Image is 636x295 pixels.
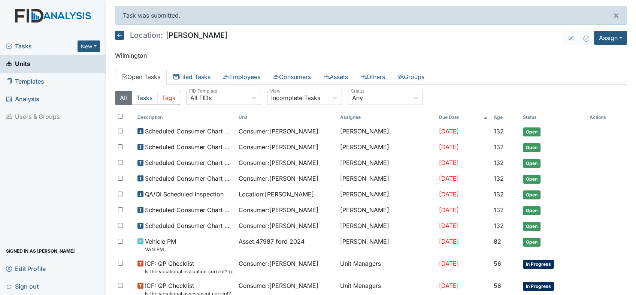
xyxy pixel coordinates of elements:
[145,246,176,253] small: VAN PM
[439,238,459,245] span: [DATE]
[494,159,504,166] span: 132
[145,205,233,214] span: Scheduled Consumer Chart Review
[606,6,627,24] button: ×
[439,127,459,135] span: [DATE]
[494,282,501,289] span: 56
[78,40,100,52] button: New
[523,238,540,247] span: Open
[523,260,554,269] span: In Progress
[439,282,459,289] span: [DATE]
[145,190,224,199] span: QA/QI Scheduled Inspection
[494,206,504,214] span: 132
[494,222,504,229] span: 132
[239,259,318,268] span: Consumer : [PERSON_NAME]
[157,91,180,105] button: Tags
[354,69,391,85] a: Others
[115,91,180,105] div: Type filter
[439,206,459,214] span: [DATE]
[239,190,314,199] span: Location : [PERSON_NAME]
[587,111,624,124] th: Actions
[239,174,318,183] span: Consumer : [PERSON_NAME]
[145,142,233,151] span: Scheduled Consumer Chart Review
[439,143,459,151] span: [DATE]
[239,205,318,214] span: Consumer : [PERSON_NAME]
[523,159,540,168] span: Open
[494,127,504,135] span: 132
[337,256,436,278] td: Unit Managers
[317,69,354,85] a: Assets
[239,281,318,290] span: Consumer : [PERSON_NAME]
[337,202,436,218] td: [PERSON_NAME]
[145,174,233,183] span: Scheduled Consumer Chart Review
[523,190,540,199] span: Open
[520,111,587,124] th: Toggle SortBy
[145,237,176,253] span: Vehicle PM VAN PM
[523,143,540,152] span: Open
[6,245,75,257] span: Signed in as [PERSON_NAME]
[267,69,317,85] a: Consumers
[491,111,520,124] th: Toggle SortBy
[439,222,459,229] span: [DATE]
[523,222,540,231] span: Open
[337,124,436,139] td: [PERSON_NAME]
[494,190,504,198] span: 132
[131,91,157,105] button: Tasks
[239,142,318,151] span: Consumer : [PERSON_NAME]
[145,221,233,230] span: Scheduled Consumer Chart Review
[352,93,363,102] div: Any
[337,234,436,256] td: [PERSON_NAME]
[167,69,217,85] a: Filed Tasks
[271,93,320,102] div: Incomplete Tasks
[494,260,501,267] span: 56
[190,93,212,102] div: All FIDs
[115,69,167,85] a: Open Tasks
[337,187,436,202] td: [PERSON_NAME]
[436,111,491,124] th: Toggle SortBy
[594,31,627,45] button: Assign
[239,237,305,246] span: Asset : 47987 ford 2024
[145,259,233,275] span: ICF: QP Checklist Is the vocational evaluation current? (document the date in the comment section)
[130,31,163,39] span: Location:
[115,51,627,60] p: Wilmington
[145,127,233,136] span: Scheduled Consumer Chart Review
[494,238,501,245] span: 82
[236,111,337,124] th: Toggle SortBy
[337,155,436,171] td: [PERSON_NAME]
[6,76,44,87] span: Templates
[145,158,233,167] span: Scheduled Consumer Chart Review
[239,158,318,167] span: Consumer : [PERSON_NAME]
[337,111,436,124] th: Assignee
[439,260,459,267] span: [DATE]
[134,111,236,124] th: Toggle SortBy
[118,114,123,119] input: Toggle All Rows Selected
[494,175,504,182] span: 132
[523,206,540,215] span: Open
[145,268,233,275] small: Is the vocational evaluation current? (document the date in the comment section)
[6,280,39,292] span: Sign out
[239,221,318,230] span: Consumer : [PERSON_NAME]
[613,10,619,21] span: ×
[337,171,436,187] td: [PERSON_NAME]
[115,6,627,25] div: Task was submitted.
[523,282,554,291] span: In Progress
[239,127,318,136] span: Consumer : [PERSON_NAME]
[6,42,78,51] a: Tasks
[217,69,267,85] a: Employees
[439,190,459,198] span: [DATE]
[6,93,39,105] span: Analysis
[439,175,459,182] span: [DATE]
[391,69,431,85] a: Groups
[494,143,504,151] span: 132
[337,139,436,155] td: [PERSON_NAME]
[523,175,540,184] span: Open
[115,31,227,40] h5: [PERSON_NAME]
[523,127,540,136] span: Open
[6,263,46,274] span: Edit Profile
[6,58,30,70] span: Units
[439,159,459,166] span: [DATE]
[115,91,132,105] button: All
[337,218,436,234] td: [PERSON_NAME]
